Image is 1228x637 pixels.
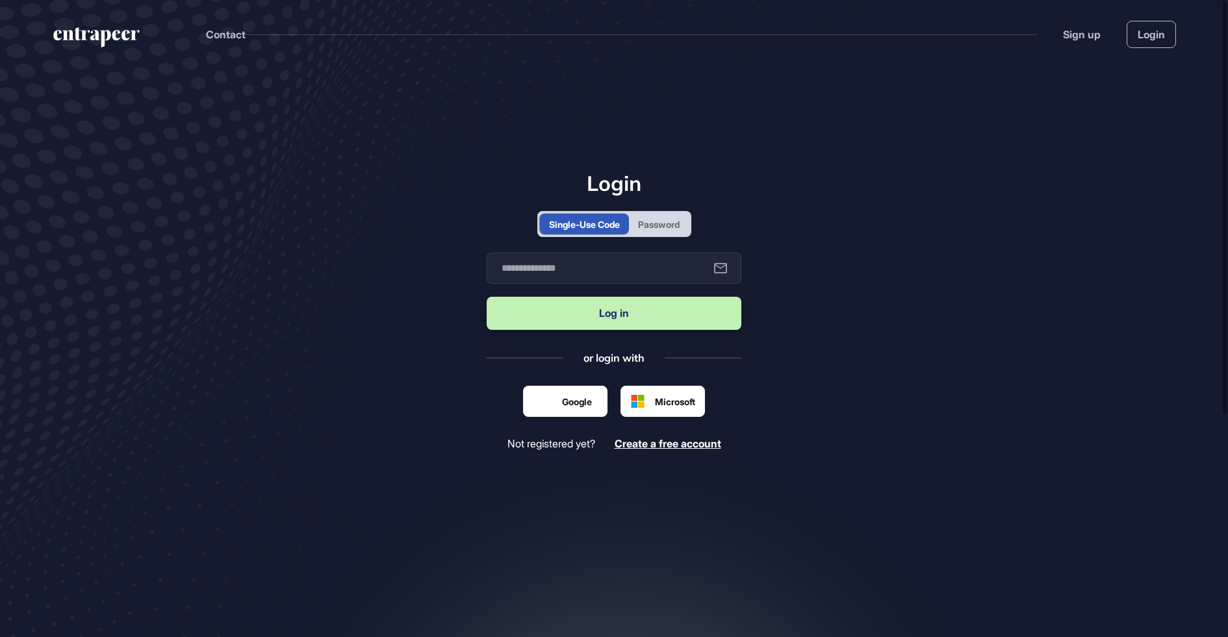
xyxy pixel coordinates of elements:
[615,438,721,450] a: Create a free account
[507,438,595,450] span: Not registered yet?
[206,26,246,43] button: Contact
[487,171,741,195] h1: Login
[1127,21,1176,48] a: Login
[583,351,645,365] div: or login with
[615,437,721,450] span: Create a free account
[655,395,695,408] span: Microsoft
[549,218,620,231] div: Single-Use Code
[638,218,680,231] div: Password
[487,297,741,330] button: Log in
[52,27,141,52] a: entrapeer-logo
[1063,27,1101,42] a: Sign up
